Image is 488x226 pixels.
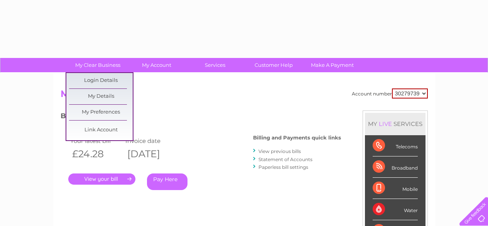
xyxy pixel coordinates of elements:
a: My Details [69,89,133,104]
div: Account number [352,88,428,99]
a: My Clear Business [66,58,130,72]
a: Link Account [69,122,133,138]
div: MY SERVICES [365,113,426,135]
a: Customer Help [242,58,306,72]
a: . [68,173,135,185]
a: Make A Payment [301,58,364,72]
h2: My Account [61,88,428,103]
a: View previous bills [258,148,301,154]
a: Paperless bill settings [258,164,308,170]
th: £24.28 [68,146,124,162]
a: Statement of Accounts [258,156,312,162]
td: Invoice date [123,136,179,146]
div: Mobile [373,178,418,199]
a: My Account [125,58,188,72]
div: Telecoms [373,135,418,156]
a: Services [183,58,247,72]
div: Water [373,199,418,220]
h3: Bills and Payments [61,110,341,124]
h4: Billing and Payments quick links [253,135,341,141]
th: [DATE] [123,146,179,162]
a: My Preferences [69,105,133,120]
a: Pay Here [147,173,187,190]
a: Login Details [69,73,133,88]
div: Broadband [373,156,418,178]
div: LIVE [377,120,393,127]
